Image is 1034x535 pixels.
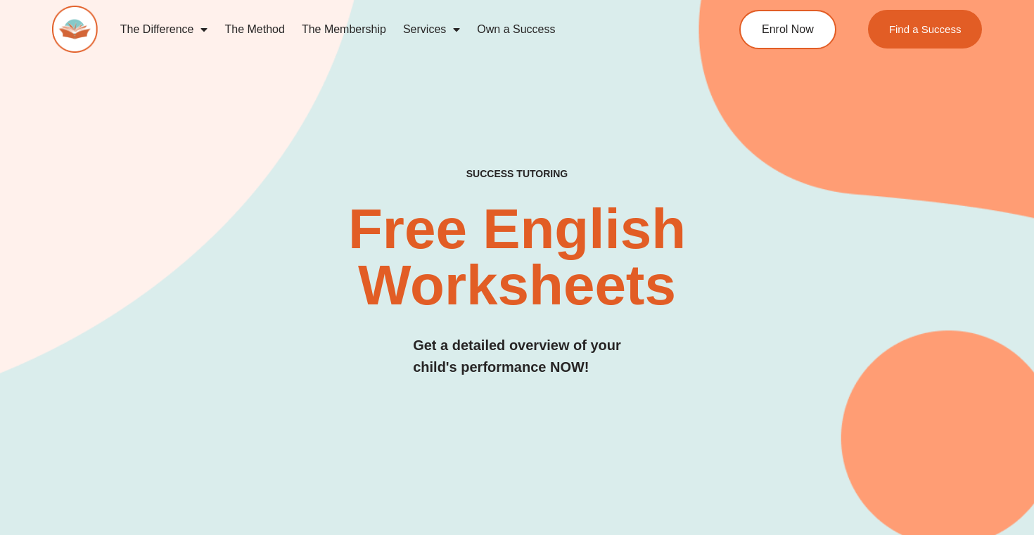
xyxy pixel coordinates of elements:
iframe: Chat Widget [793,376,1034,535]
nav: Menu [112,13,687,46]
span: Enrol Now [762,24,814,35]
a: Own a Success [468,13,563,46]
a: Find a Success [868,10,983,49]
a: Enrol Now [739,10,836,49]
a: The Method [216,13,293,46]
h3: Get a detailed overview of your child's performance NOW! [413,335,621,378]
a: The Membership [293,13,395,46]
span: Find a Success [889,24,962,34]
a: The Difference [112,13,217,46]
h2: Free English Worksheets​ [210,201,824,314]
h4: SUCCESS TUTORING​ [379,168,655,180]
a: Services [395,13,468,46]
